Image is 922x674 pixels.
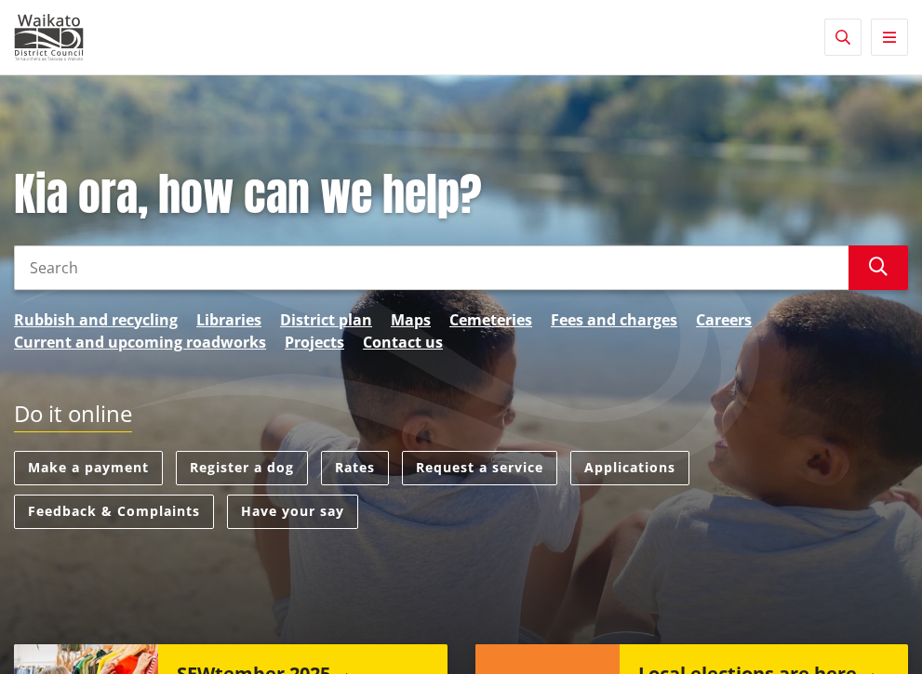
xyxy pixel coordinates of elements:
a: Fees and charges [551,309,677,331]
a: Contact us [363,331,443,353]
a: Careers [696,309,752,331]
a: District plan [280,309,372,331]
a: Feedback & Complaints [14,495,214,529]
a: Register a dog [176,451,308,485]
a: Have your say [227,495,358,529]
a: Rates [321,451,389,485]
a: Make a payment [14,451,163,485]
h1: Kia ora, how can we help? [14,168,908,222]
h2: Do it online [14,401,132,433]
a: Applications [570,451,689,485]
a: Cemeteries [449,309,532,331]
input: Search input [14,245,849,290]
a: Libraries [196,309,261,331]
a: Projects [285,331,344,353]
a: Current and upcoming roadworks [14,331,266,353]
a: Maps [391,309,431,331]
a: Rubbish and recycling [14,309,178,331]
a: Request a service [402,451,557,485]
img: Waikato District Council - Te Kaunihera aa Takiwaa o Waikato [14,14,84,60]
